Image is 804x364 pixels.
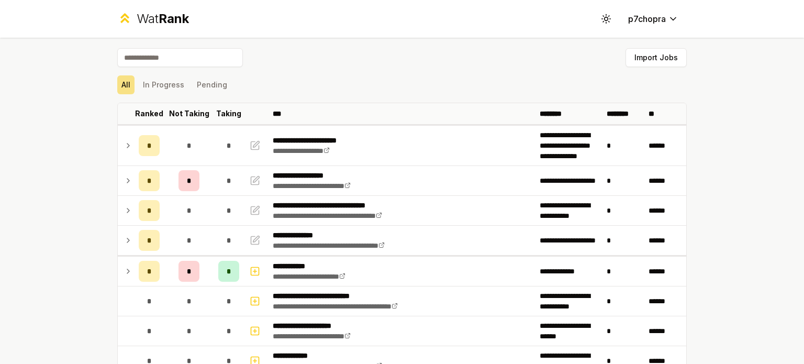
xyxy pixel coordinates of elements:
p: Ranked [135,108,163,119]
button: Import Jobs [626,48,687,67]
button: Pending [193,75,231,94]
button: p7chopra [620,9,687,28]
div: Wat [137,10,189,27]
p: Taking [216,108,241,119]
button: All [117,75,135,94]
button: In Progress [139,75,188,94]
a: WatRank [117,10,189,27]
span: Rank [159,11,189,26]
p: Not Taking [169,108,209,119]
span: p7chopra [628,13,666,25]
